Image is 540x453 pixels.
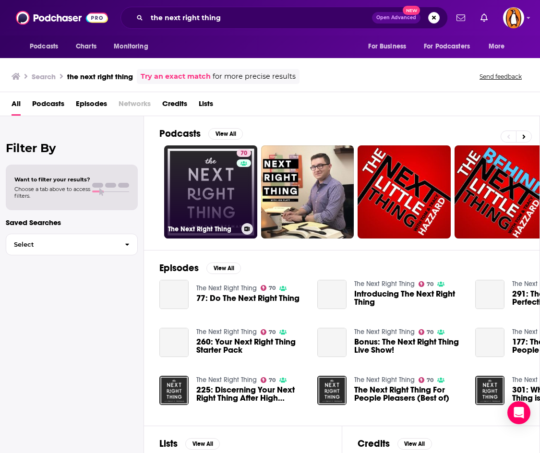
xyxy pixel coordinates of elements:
[120,7,448,29] div: Search podcasts, credits, & more...
[317,280,347,309] a: Introducing The Next Right Thing
[159,262,199,274] h2: Episodes
[354,338,464,354] a: Bonus: The Next Right Thing Live Show!
[14,176,90,183] span: Want to filter your results?
[427,378,433,382] span: 70
[397,438,432,450] button: View All
[368,40,406,53] span: For Business
[147,10,372,25] input: Search podcasts, credits, & more...
[196,338,306,354] a: 260: Your Next Right Thing Starter Pack
[317,328,347,357] a: Bonus: The Next Right Thing Live Show!
[6,234,138,255] button: Select
[159,328,189,357] a: 260: Your Next Right Thing Starter Pack
[107,37,160,56] button: open menu
[164,145,257,238] a: 70The Next Right Thing
[196,376,257,384] a: The Next Right Thing
[354,386,464,402] a: The Next Right Thing For People Pleasers (Best of)
[475,280,504,309] a: 291: The Next Right Thing for Perfectionists
[114,40,148,53] span: Monitoring
[23,37,71,56] button: open menu
[477,10,492,26] a: Show notifications dropdown
[354,280,415,288] a: The Next Right Thing
[76,40,96,53] span: Charts
[477,72,525,81] button: Send feedback
[261,329,276,335] a: 70
[354,376,415,384] a: The Next Right Thing
[6,241,117,248] span: Select
[162,96,187,116] a: Credits
[14,186,90,199] span: Choose a tab above to access filters.
[317,376,347,405] img: The Next Right Thing For People Pleasers (Best of)
[358,438,390,450] h2: Credits
[196,328,257,336] a: The Next Right Thing
[261,377,276,383] a: 70
[261,285,276,291] a: 70
[376,15,416,20] span: Open Advanced
[503,7,524,28] button: Show profile menu
[418,37,484,56] button: open menu
[32,72,56,81] h3: Search
[354,328,415,336] a: The Next Right Thing
[419,329,434,335] a: 70
[159,262,241,274] a: EpisodesView All
[199,96,213,116] a: Lists
[453,10,469,26] a: Show notifications dropdown
[424,40,470,53] span: For Podcasters
[6,218,138,227] p: Saved Searches
[240,149,247,158] span: 70
[159,280,189,309] a: 77: Do The Next Right Thing
[12,96,21,116] a: All
[196,386,306,402] a: 225: Discerning Your Next Right Thing After High School
[427,282,433,286] span: 70
[237,149,251,157] a: 70
[354,290,464,306] a: Introducing The Next Right Thing
[6,141,138,155] h2: Filter By
[196,294,300,302] a: 77: Do The Next Right Thing
[141,71,211,82] a: Try an exact match
[269,330,276,334] span: 70
[361,37,418,56] button: open menu
[269,378,276,382] span: 70
[475,376,504,405] img: 301: When Your Next Right Thing is to Apologize
[269,286,276,290] span: 70
[119,96,151,116] span: Networks
[32,96,64,116] a: Podcasts
[159,438,178,450] h2: Lists
[16,9,108,27] img: Podchaser - Follow, Share and Rate Podcasts
[213,71,296,82] span: for more precise results
[358,438,432,450] a: CreditsView All
[159,128,201,140] h2: Podcasts
[489,40,505,53] span: More
[503,7,524,28] span: Logged in as penguin_portfolio
[403,6,420,15] span: New
[185,438,220,450] button: View All
[206,262,241,274] button: View All
[372,12,420,24] button: Open AdvancedNew
[30,40,58,53] span: Podcasts
[159,376,189,405] img: 225: Discerning Your Next Right Thing After High School
[67,72,133,81] h3: the next right thing
[159,438,220,450] a: ListsView All
[70,37,102,56] a: Charts
[196,284,257,292] a: The Next Right Thing
[475,328,504,357] a: 177: The Next Right Thing for People Pleasers
[419,281,434,287] a: 70
[482,37,517,56] button: open menu
[503,7,524,28] img: User Profile
[419,377,434,383] a: 70
[168,225,238,233] h3: The Next Right Thing
[76,96,107,116] a: Episodes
